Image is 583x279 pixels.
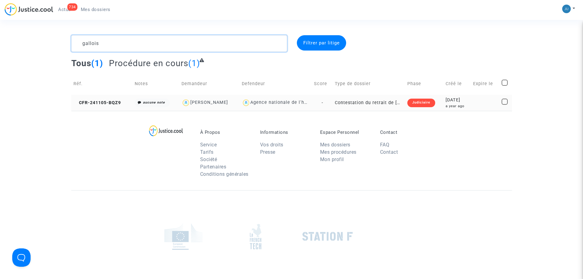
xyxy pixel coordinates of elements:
[320,142,350,148] a: Mes dossiers
[181,98,190,107] img: icon-user.svg
[446,97,469,104] div: [DATE]
[200,130,251,135] p: À Propos
[407,99,435,107] div: Judiciaire
[443,73,471,95] td: Créé le
[320,156,344,162] a: Mon profil
[188,58,200,68] span: (1)
[109,58,188,68] span: Procédure en cours
[260,142,283,148] a: Vos droits
[322,100,323,105] span: -
[91,58,103,68] span: (1)
[302,232,353,241] img: stationf.png
[200,142,217,148] a: Service
[562,5,571,13] img: b1d492b86f2d46b947859bee3e508d1e
[446,104,469,109] div: a year ago
[260,130,311,135] p: Informations
[71,73,133,95] td: Réf.
[380,130,431,135] p: Contact
[5,3,53,16] img: jc-logo.svg
[303,40,340,46] span: Filtrer par litige
[53,5,76,14] a: 734Actus
[149,125,183,136] img: logo-lg.svg
[67,3,77,11] div: 734
[12,248,31,267] iframe: Help Scout Beacon - Open
[200,149,214,155] a: Tarifs
[312,73,333,95] td: Score
[133,73,179,95] td: Notes
[143,100,165,104] i: aucune note
[250,100,318,105] div: Agence nationale de l'habitat
[71,58,91,68] span: Tous
[76,5,115,14] a: Mes dossiers
[81,7,110,12] span: Mes dossiers
[333,73,405,95] td: Type de dossier
[190,100,228,105] div: [PERSON_NAME]
[320,149,357,155] a: Mes procédures
[242,98,251,107] img: icon-user.svg
[320,130,371,135] p: Espace Personnel
[471,73,500,95] td: Expire le
[58,7,71,12] span: Actus
[164,223,203,250] img: europe_commision.png
[200,171,249,177] a: Conditions générales
[380,142,390,148] a: FAQ
[179,73,239,95] td: Demandeur
[73,100,121,105] span: CFR-241105-BQZ9
[240,73,312,95] td: Defendeur
[405,73,443,95] td: Phase
[380,149,398,155] a: Contact
[333,95,405,111] td: Contestation du retrait de [PERSON_NAME] par l'ANAH (mandataire)
[250,224,261,250] img: french_tech.png
[200,156,217,162] a: Société
[260,149,275,155] a: Presse
[200,164,226,170] a: Partenaires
